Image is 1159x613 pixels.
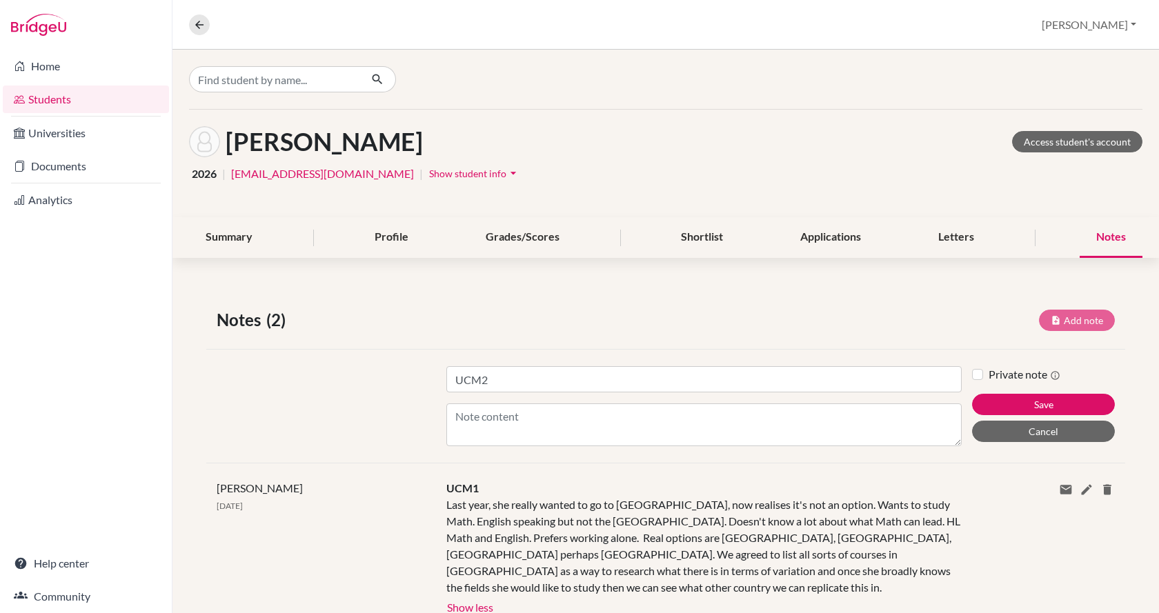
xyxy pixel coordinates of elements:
[922,217,991,258] div: Letters
[784,217,878,258] div: Applications
[189,126,220,157] img: Julianna Miszori's avatar
[189,66,360,92] input: Find student by name...
[469,217,576,258] div: Grades/Scores
[972,394,1115,415] button: Save
[664,217,740,258] div: Shortlist
[428,163,521,184] button: Show student infoarrow_drop_down
[446,481,479,494] span: UCM1
[3,52,169,80] a: Home
[446,496,962,596] div: Last year, she really wanted to go to [GEOGRAPHIC_DATA], now realises it's not an option. Wants t...
[222,165,226,182] span: |
[3,550,169,577] a: Help center
[3,152,169,180] a: Documents
[3,186,169,214] a: Analytics
[1012,131,1142,152] a: Access student's account
[266,308,291,332] span: (2)
[989,366,1060,383] label: Private note
[506,166,520,180] i: arrow_drop_down
[1036,12,1142,38] button: [PERSON_NAME]
[3,119,169,147] a: Universities
[3,86,169,113] a: Students
[3,583,169,610] a: Community
[226,127,423,157] h1: [PERSON_NAME]
[231,165,414,182] a: [EMAIL_ADDRESS][DOMAIN_NAME]
[1112,566,1145,599] iframe: Intercom live chat
[1039,310,1115,331] button: Add note
[446,366,962,392] input: Note title (required)
[429,168,506,179] span: Show student info
[217,501,243,511] span: [DATE]
[419,165,423,182] span: |
[189,217,269,258] div: Summary
[192,165,217,182] span: 2026
[11,14,66,36] img: Bridge-U
[217,481,303,494] span: [PERSON_NAME]
[1080,217,1142,258] div: Notes
[972,421,1115,442] button: Cancel
[358,217,425,258] div: Profile
[217,308,266,332] span: Notes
